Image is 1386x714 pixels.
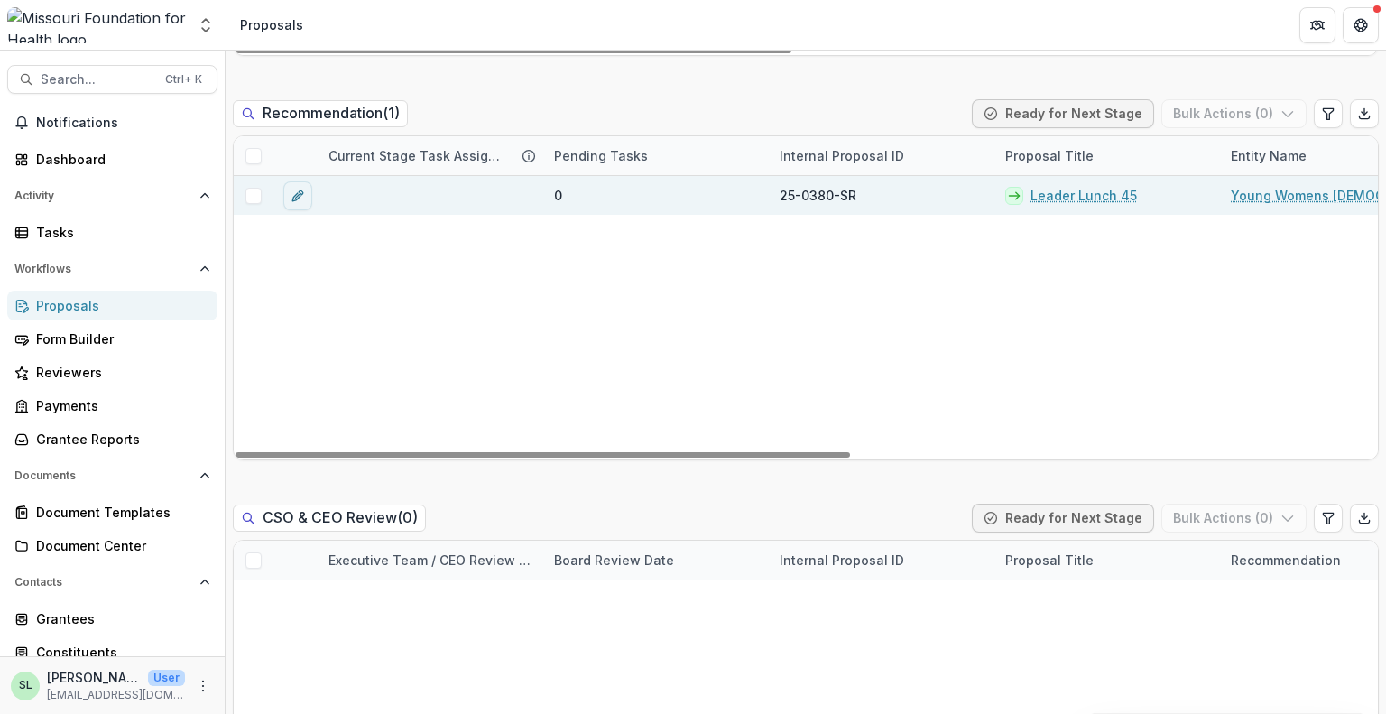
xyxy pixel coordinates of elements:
[36,503,203,522] div: Document Templates
[36,296,203,315] div: Proposals
[36,396,203,415] div: Payments
[994,541,1220,580] div: Proposal Title
[7,108,217,137] button: Notifications
[7,497,217,527] a: Document Templates
[233,100,408,126] h2: Recommendation ( 1 )
[318,146,514,165] div: Current Stage Task Assignees
[994,136,1220,175] div: Proposal Title
[7,391,217,421] a: Payments
[1343,7,1379,43] button: Get Help
[36,223,203,242] div: Tasks
[1314,504,1343,533] button: Edit table settings
[994,146,1104,165] div: Proposal Title
[14,263,192,275] span: Workflows
[1350,504,1379,533] button: Export table data
[14,469,192,482] span: Documents
[36,116,210,131] span: Notifications
[994,551,1104,570] div: Proposal Title
[7,604,217,634] a: Grantees
[318,136,543,175] div: Current Stage Task Assignees
[36,363,203,382] div: Reviewers
[36,643,203,662] div: Constituents
[14,190,192,202] span: Activity
[36,536,203,555] div: Document Center
[162,70,206,89] div: Ctrl + K
[47,687,185,703] p: [EMAIL_ADDRESS][DOMAIN_NAME]
[1161,504,1307,533] button: Bulk Actions (0)
[1030,186,1137,205] a: Leader Lunch 45
[1314,99,1343,128] button: Edit table settings
[148,670,185,686] p: User
[7,255,217,283] button: Open Workflows
[1299,7,1335,43] button: Partners
[19,680,32,691] div: Sada Lindsey
[7,144,217,174] a: Dashboard
[7,637,217,667] a: Constituents
[14,576,192,589] span: Contacts
[7,357,217,387] a: Reviewers
[543,136,769,175] div: Pending Tasks
[41,72,154,88] span: Search...
[554,186,562,205] span: 0
[318,541,543,580] div: Executive Team / CEO Review Date
[36,609,203,628] div: Grantees
[543,541,769,580] div: Board Review Date
[318,551,543,570] div: Executive Team / CEO Review Date
[7,218,217,247] a: Tasks
[47,668,141,687] p: [PERSON_NAME]
[543,551,685,570] div: Board Review Date
[1220,146,1317,165] div: Entity Name
[7,181,217,210] button: Open Activity
[780,186,856,205] span: 25-0380-SR
[1350,99,1379,128] button: Export table data
[1161,99,1307,128] button: Bulk Actions (0)
[283,181,312,210] button: edit
[1220,551,1352,570] div: Recommendation
[769,136,994,175] div: Internal Proposal ID
[543,146,659,165] div: Pending Tasks
[769,551,915,570] div: Internal Proposal ID
[240,15,303,34] div: Proposals
[36,150,203,169] div: Dashboard
[972,99,1154,128] button: Ready for Next Stage
[7,531,217,561] a: Document Center
[193,7,218,43] button: Open entity switcher
[972,504,1154,533] button: Ready for Next Stage
[233,12,310,38] nav: breadcrumb
[7,7,186,43] img: Missouri Foundation for Health logo
[7,424,217,454] a: Grantee Reports
[769,541,994,580] div: Internal Proposal ID
[7,65,217,94] button: Search...
[36,430,203,449] div: Grantee Reports
[7,324,217,354] a: Form Builder
[769,146,915,165] div: Internal Proposal ID
[7,461,217,490] button: Open Documents
[36,329,203,348] div: Form Builder
[7,291,217,320] a: Proposals
[192,675,214,697] button: More
[233,505,426,531] h2: CSO & CEO Review ( 0 )
[7,568,217,597] button: Open Contacts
